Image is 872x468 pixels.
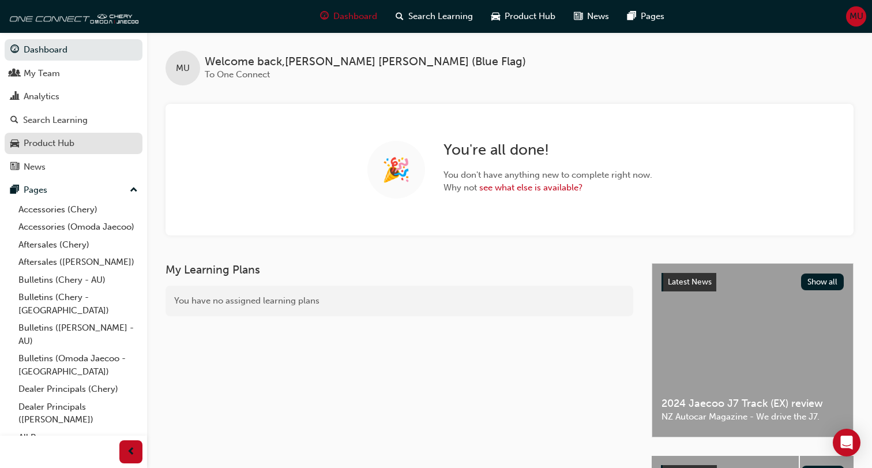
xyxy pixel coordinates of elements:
a: Analytics [5,86,142,107]
button: Show all [801,274,844,290]
span: car-icon [491,9,500,24]
a: car-iconProduct Hub [482,5,565,28]
span: News [587,10,609,23]
button: Pages [5,179,142,201]
span: Search Learning [408,10,473,23]
div: Analytics [24,90,59,103]
a: Dealer Principals (Chery) [14,380,142,398]
span: 🎉 [382,163,411,177]
a: Aftersales (Chery) [14,236,142,254]
a: Bulletins (Omoda Jaecoo - [GEOGRAPHIC_DATA]) [14,350,142,380]
a: Product Hub [5,133,142,154]
a: guage-iconDashboard [311,5,386,28]
span: search-icon [10,115,18,126]
a: News [5,156,142,178]
span: up-icon [130,183,138,198]
h3: My Learning Plans [166,263,633,276]
span: chart-icon [10,92,19,102]
span: car-icon [10,138,19,149]
a: Bulletins ([PERSON_NAME] - AU) [14,319,142,350]
div: You have no assigned learning plans [166,286,633,316]
span: You don't have anything new to complete right now. [443,169,652,182]
button: MU [846,6,866,27]
div: Open Intercom Messenger [833,429,860,456]
span: pages-icon [627,9,636,24]
a: pages-iconPages [618,5,674,28]
span: prev-icon [127,445,136,459]
span: people-icon [10,69,19,79]
div: News [24,160,46,174]
div: Pages [24,184,47,197]
a: My Team [5,63,142,84]
span: To One Connect [205,69,270,80]
div: Product Hub [24,137,74,150]
span: Latest News [668,277,712,287]
a: Bulletins (Chery - [GEOGRAPHIC_DATA]) [14,289,142,319]
a: Aftersales ([PERSON_NAME]) [14,253,142,271]
span: news-icon [574,9,582,24]
span: Dashboard [333,10,377,23]
span: guage-icon [10,45,19,55]
a: Latest NewsShow all2024 Jaecoo J7 Track (EX) reviewNZ Autocar Magazine - We drive the J7. [652,263,854,437]
div: My Team [24,67,60,80]
span: Welcome back , [PERSON_NAME] [PERSON_NAME] (Blue Flag) [205,55,526,69]
span: search-icon [396,9,404,24]
a: Accessories (Omoda Jaecoo) [14,218,142,236]
img: oneconnect [6,5,138,28]
span: MU [176,62,190,75]
a: Dealer Principals ([PERSON_NAME]) [14,398,142,429]
a: All Pages [14,429,142,447]
button: DashboardMy TeamAnalyticsSearch LearningProduct HubNews [5,37,142,179]
a: Search Learning [5,110,142,131]
div: Search Learning [23,114,88,127]
a: Dashboard [5,39,142,61]
h2: You're all done! [443,141,652,159]
span: guage-icon [320,9,329,24]
a: Latest NewsShow all [661,273,844,291]
span: Product Hub [505,10,555,23]
span: MU [850,10,863,23]
a: news-iconNews [565,5,618,28]
span: Pages [641,10,664,23]
a: search-iconSearch Learning [386,5,482,28]
span: 2024 Jaecoo J7 Track (EX) review [661,397,844,410]
a: Accessories (Chery) [14,201,142,219]
a: Bulletins (Chery - AU) [14,271,142,289]
span: pages-icon [10,185,19,196]
span: news-icon [10,162,19,173]
span: Why not [443,181,652,194]
a: see what else is available? [479,182,582,193]
span: NZ Autocar Magazine - We drive the J7. [661,410,844,424]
